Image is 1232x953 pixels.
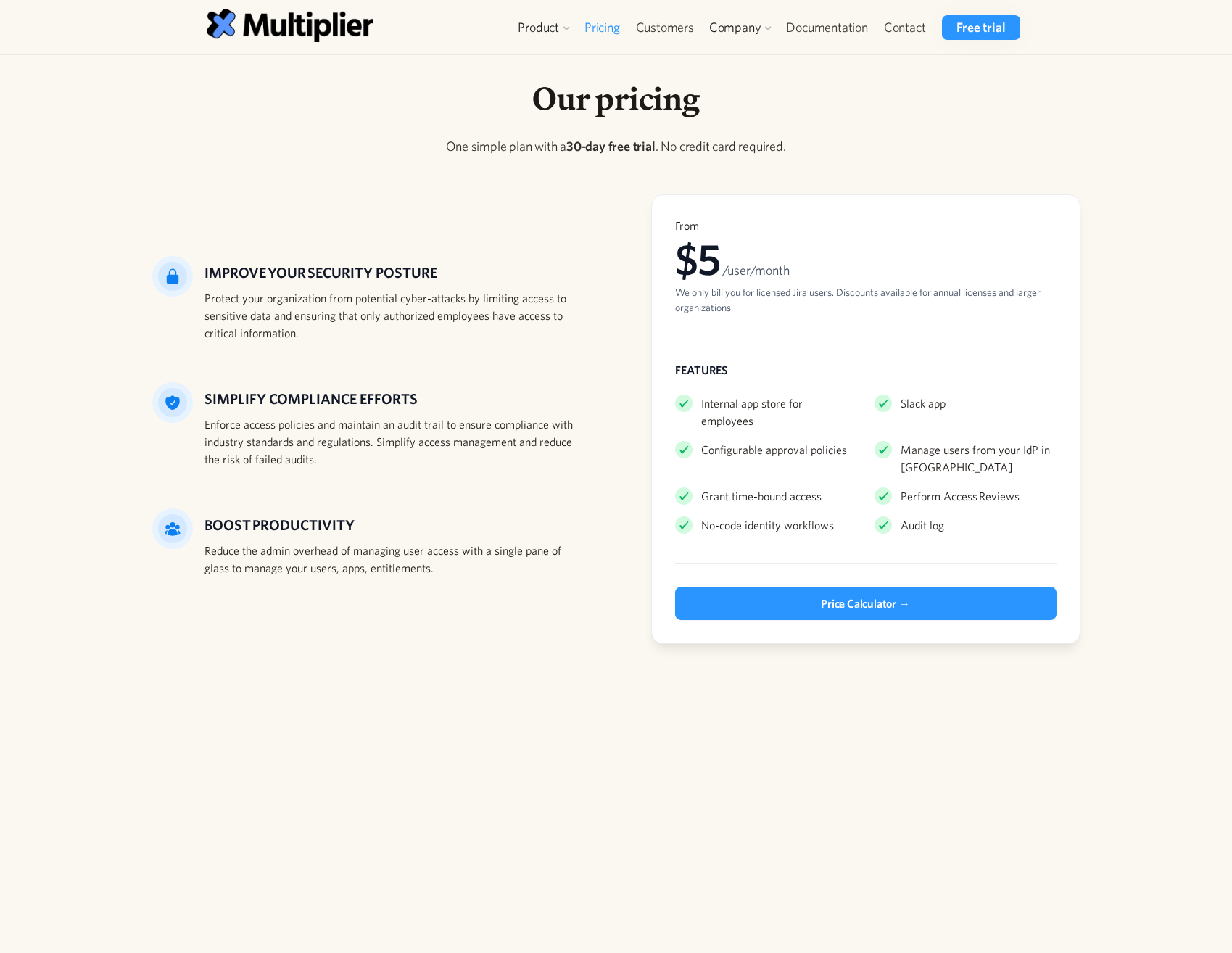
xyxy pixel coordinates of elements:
h5: Simplify compliance efforts [204,388,582,410]
div: Grant time-bound access [701,487,822,505]
div: Slack app [901,395,946,412]
div: Protect your organization from potential cyber-attacks by limiting access to sensitive data and e... [204,289,582,342]
div: FEATURES [675,363,1057,377]
span: /user/month [722,263,790,278]
div: Internal app store for employees [701,395,857,429]
div: From [675,218,1057,233]
p: ‍ [152,168,1080,187]
div: Enforce access policies and maintain an audit trail to ensure compliance with industry standards ... [204,416,582,468]
div: $5 [675,233,1057,285]
strong: 30-day free trial [566,139,656,154]
a: Customers [628,15,702,40]
div: No-code identity workflows [701,516,834,534]
div: Reduce the admin overhead of managing user access with a single pane of glass to manage your user... [204,542,582,577]
a: Documentation [778,15,875,40]
div: Company [702,15,779,40]
h5: IMPROVE YOUR SECURITY POSTURE [204,262,582,284]
div: Product [518,19,559,36]
div: Manage users from your IdP in [GEOGRAPHIC_DATA] [901,441,1057,476]
p: One simple plan with a . No credit card required. [152,136,1080,156]
a: Contact [876,15,934,40]
h1: Our pricing [152,78,1080,119]
a: Free trial [942,15,1020,40]
div: Audit log [901,516,944,534]
div: We only bill you for licensed Jira users. Discounts available for annual licenses and larger orga... [675,285,1057,315]
a: Price Calculator → [675,587,1057,620]
div: Perform Access Reviews [901,487,1020,505]
div: Price Calculator → [821,595,909,612]
a: Pricing [576,15,628,40]
h5: BOOST PRODUCTIVITY [204,514,582,536]
div: Product [510,15,576,40]
div: Company [709,19,761,36]
div: Configurable approval policies [701,441,847,458]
